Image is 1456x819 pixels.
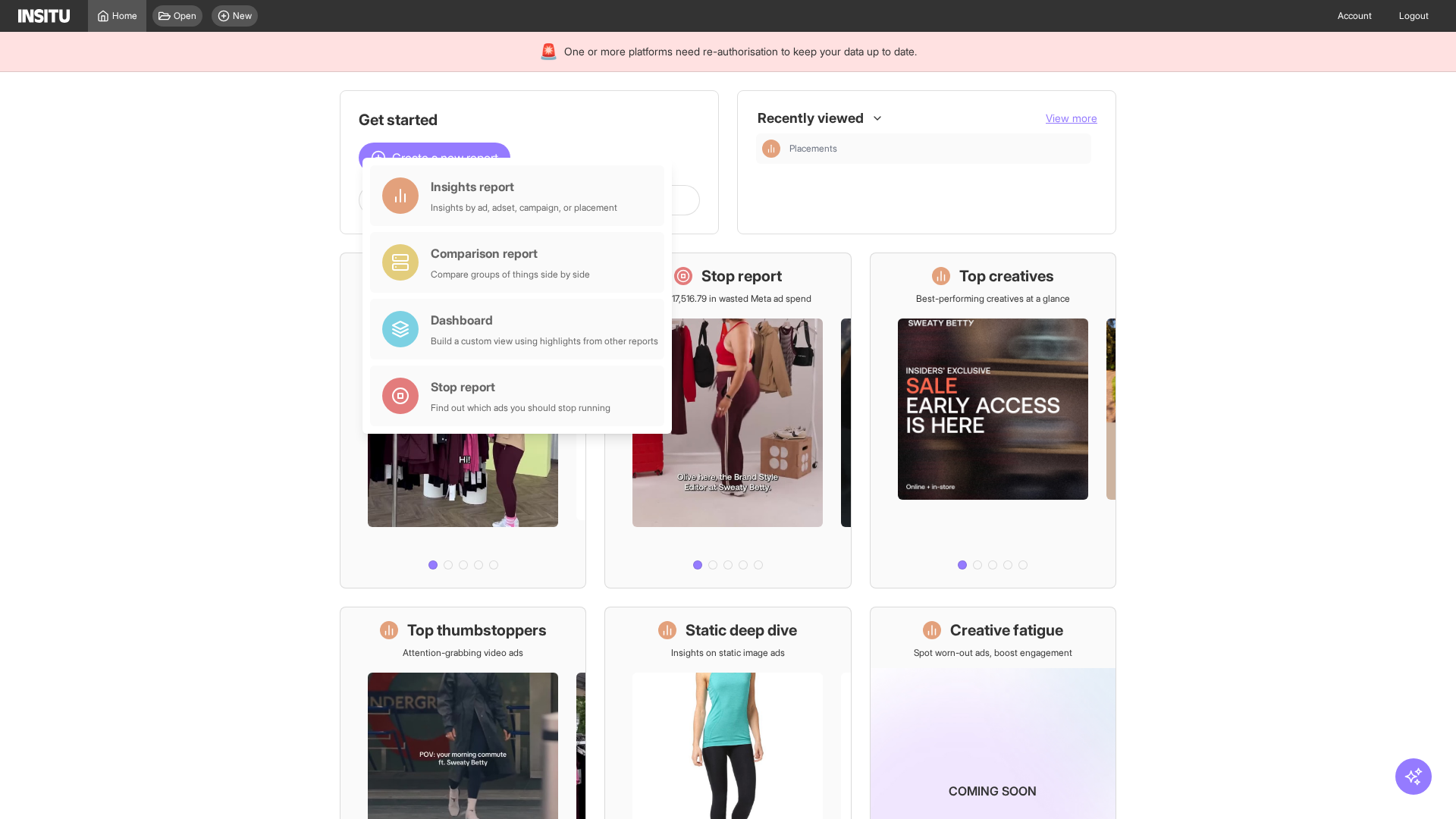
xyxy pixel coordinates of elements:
h1: Top creatives [959,265,1054,287]
span: Open [174,10,196,22]
div: Insights report [431,177,617,196]
p: Insights on static image ads [671,647,785,659]
a: Top creativesBest-performing creatives at a glance [870,253,1116,588]
button: Create a new report [359,143,510,173]
span: Create a new report [392,149,498,167]
div: 🚨 [539,41,558,62]
p: Save £17,516.79 in wasted Meta ad spend [645,293,811,305]
p: Best-performing creatives at a glance [916,293,1070,305]
p: Attention-grabbing video ads [403,647,523,659]
a: Stop reportSave £17,516.79 in wasted Meta ad spend [604,253,851,588]
h1: Get started [359,109,700,130]
h1: Stop report [701,265,782,287]
span: Home [112,10,137,22]
div: Compare groups of things side by side [431,268,590,281]
a: What's live nowSee all active ads instantly [340,253,586,588]
div: Stop report [431,378,610,396]
div: Find out which ads you should stop running [431,402,610,414]
span: One or more platforms need re-authorisation to keep your data up to date. [564,44,917,59]
h1: Static deep dive [686,620,797,641]
span: Placements [789,143,837,155]
span: Placements [789,143,1085,155]
div: Build a custom view using highlights from other reports [431,335,658,347]
span: View more [1046,111,1097,124]
div: Insights [762,140,780,158]
img: Logo [18,9,70,23]
h1: Top thumbstoppers [407,620,547,641]
div: Insights by ad, adset, campaign, or placement [431,202,617,214]
div: Dashboard [431,311,658,329]
span: New [233,10,252,22]
button: View more [1046,111,1097,126]
div: Comparison report [431,244,590,262]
